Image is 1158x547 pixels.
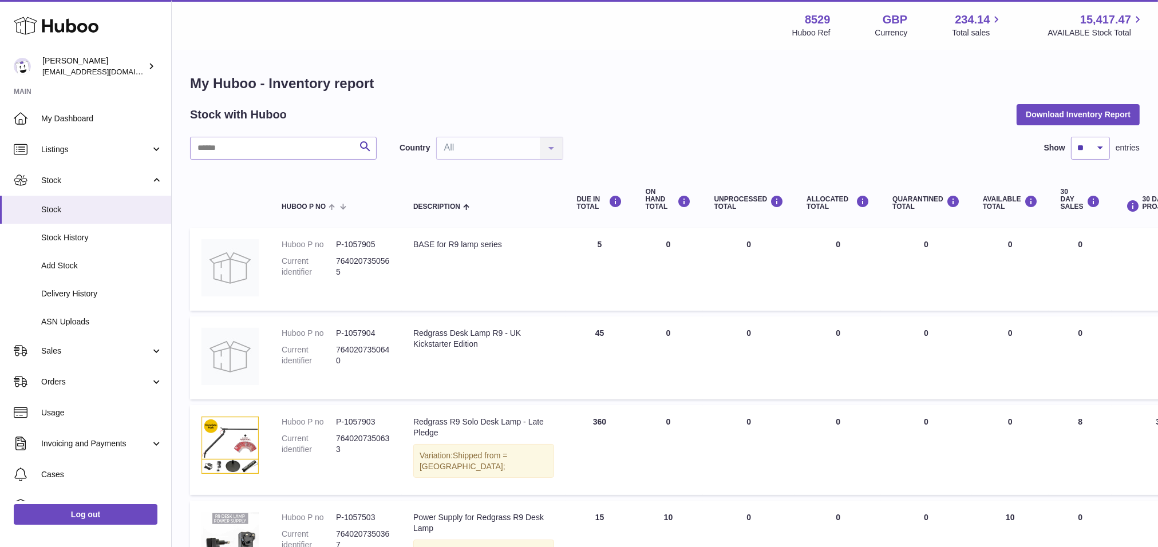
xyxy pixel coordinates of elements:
[413,417,554,438] div: Redgrass R9 Solo Desk Lamp - Late Pledge
[41,407,163,418] span: Usage
[952,27,1003,38] span: Total sales
[282,256,336,278] dt: Current identifier
[190,74,1140,93] h1: My Huboo - Inventory report
[924,328,928,338] span: 0
[795,405,881,496] td: 0
[41,113,163,124] span: My Dashboard
[336,328,390,339] dd: P-1057904
[336,417,390,427] dd: P-1057903
[41,500,163,511] span: Channels
[1017,104,1140,125] button: Download Inventory Report
[792,27,831,38] div: Huboo Ref
[413,328,554,350] div: Redgrass Desk Lamp R9 - UK Kickstarter Edition
[795,228,881,311] td: 0
[282,512,336,523] dt: Huboo P no
[413,512,554,534] div: Power Supply for Redgrass R9 Desk Lamp
[41,316,163,327] span: ASN Uploads
[201,417,259,474] img: product image
[703,316,796,399] td: 0
[971,316,1049,399] td: 0
[41,376,151,387] span: Orders
[282,203,326,211] span: Huboo P no
[714,195,784,211] div: UNPROCESSED Total
[703,228,796,311] td: 0
[41,469,163,480] span: Cases
[955,12,990,27] span: 234.14
[282,328,336,339] dt: Huboo P no
[1080,12,1131,27] span: 15,417.47
[952,12,1003,38] a: 234.14 Total sales
[883,12,907,27] strong: GBP
[282,417,336,427] dt: Huboo P no
[566,316,634,399] td: 45
[1116,142,1140,153] span: entries
[400,142,430,153] label: Country
[201,239,259,296] img: product image
[282,344,336,366] dt: Current identifier
[971,405,1049,496] td: 0
[41,438,151,449] span: Invoicing and Payments
[971,228,1049,311] td: 0
[646,188,691,211] div: ON HAND Total
[1049,228,1112,311] td: 0
[805,12,831,27] strong: 8529
[14,504,157,525] a: Log out
[41,346,151,356] span: Sales
[807,195,870,211] div: ALLOCATED Total
[14,58,31,75] img: admin@redgrass.ch
[190,107,287,122] h2: Stock with Huboo
[1048,27,1144,38] span: AVAILABLE Stock Total
[983,195,1038,211] div: AVAILABLE Total
[875,27,908,38] div: Currency
[336,512,390,523] dd: P-1057503
[703,405,796,496] td: 0
[634,228,703,311] td: 0
[41,144,151,155] span: Listings
[42,67,168,76] span: [EMAIL_ADDRESS][DOMAIN_NAME]
[924,240,928,249] span: 0
[577,195,623,211] div: DUE IN TOTAL
[336,344,390,366] dd: 7640207350640
[42,56,145,77] div: [PERSON_NAME]
[201,328,259,385] img: product image
[41,288,163,299] span: Delivery History
[924,417,928,426] span: 0
[41,232,163,243] span: Stock History
[282,239,336,250] dt: Huboo P no
[566,405,634,496] td: 360
[1044,142,1065,153] label: Show
[41,260,163,271] span: Add Stock
[336,239,390,250] dd: P-1057905
[413,444,554,478] div: Variation:
[795,316,881,399] td: 0
[634,316,703,399] td: 0
[336,256,390,278] dd: 7640207350565
[420,451,507,471] span: Shipped from = [GEOGRAPHIC_DATA];
[413,203,460,211] span: Description
[41,175,151,186] span: Stock
[566,228,634,311] td: 5
[1049,405,1112,496] td: 8
[413,239,554,250] div: BASE for R9 lamp series
[41,204,163,215] span: Stock
[336,433,390,455] dd: 7640207350633
[282,433,336,455] dt: Current identifier
[1049,316,1112,399] td: 0
[634,405,703,496] td: 0
[892,195,960,211] div: QUARANTINED Total
[1048,12,1144,38] a: 15,417.47 AVAILABLE Stock Total
[1061,188,1100,211] div: 30 DAY SALES
[924,513,928,522] span: 0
